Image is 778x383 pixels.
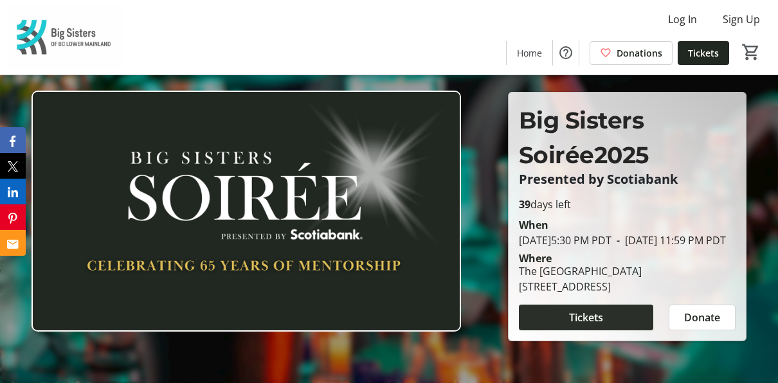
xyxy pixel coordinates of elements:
[678,41,729,65] a: Tickets
[519,253,552,263] div: Where
[519,305,653,330] button: Tickets
[519,263,642,279] div: The [GEOGRAPHIC_DATA]
[684,310,720,325] span: Donate
[611,233,625,247] span: -
[517,46,542,60] span: Home
[519,217,548,233] div: When
[519,233,611,247] span: [DATE] 5:30 PM PDT
[569,310,603,325] span: Tickets
[553,40,579,66] button: Help
[8,5,122,69] img: Big Sisters of BC Lower Mainland's Logo
[668,12,697,27] span: Log In
[688,46,719,60] span: Tickets
[32,91,461,332] img: Campaign CTA Media Photo
[658,9,707,30] button: Log In
[594,141,649,169] span: 2025
[519,103,736,172] p: Big Sisters Soirée
[519,172,736,186] p: Presented by Scotiabank
[669,305,736,330] button: Donate
[611,233,726,247] span: [DATE] 11:59 PM PDT
[519,279,642,294] div: [STREET_ADDRESS]
[739,40,763,64] button: Cart
[519,197,530,211] span: 39
[519,197,736,212] p: days left
[590,41,673,65] a: Donations
[507,41,552,65] a: Home
[617,46,662,60] span: Donations
[712,9,770,30] button: Sign Up
[723,12,760,27] span: Sign Up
